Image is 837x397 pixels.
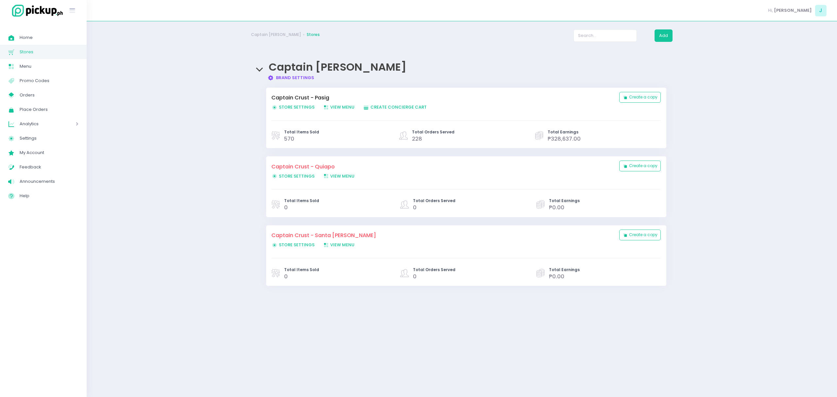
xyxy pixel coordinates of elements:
span: [PERSON_NAME] [774,7,812,14]
span: Total Items Sold [284,129,319,135]
span: J [815,5,827,16]
a: Store Settings [271,242,323,248]
button: Create a copy [619,92,661,103]
a: View Menu [323,104,363,111]
span: View Menu [323,104,355,110]
span: My Account [20,148,78,157]
span: Hi, [768,7,773,14]
a: Brand Settings [267,75,314,81]
span: Total Orders Served [413,198,455,204]
input: Search... [573,29,637,42]
div: Captain [PERSON_NAME] Brand Settings [251,81,673,307]
span: 0 [284,204,288,211]
a: Captain [PERSON_NAME] [251,32,301,38]
span: 0 [413,204,417,211]
span: Store Settings [271,242,315,248]
span: Store Settings [271,104,315,110]
span: Help [20,192,78,200]
span: Total Earnings [548,129,581,135]
span: Total Orders Served [413,267,455,273]
span: Menu [20,62,78,71]
span: Total Items Sold [284,267,319,273]
span: 570 [284,135,294,143]
div: Captain [PERSON_NAME] Brand Settings [251,55,673,81]
a: Captain Crust - Quiapo [271,163,613,171]
span: Announcements [20,177,78,186]
span: Captain [PERSON_NAME] [269,60,406,74]
span: Create Concierge Cart [363,104,427,110]
span: 0 [284,273,288,280]
button: Add [655,29,673,42]
span: View Menu [323,173,355,179]
span: ₱0.00 [549,273,564,280]
span: Total Items Sold [284,198,319,204]
span: ₱0.00 [549,204,564,211]
span: 0 [413,273,417,280]
button: Create a copy [619,161,661,171]
span: Stores [20,48,78,56]
a: Stores [307,32,320,38]
span: Total Earnings [549,267,580,273]
span: ₱328,637.00 [548,135,581,143]
a: View Menu [323,173,363,180]
a: Store Settings [271,104,323,111]
a: View Menu [323,242,363,248]
a: Create Concierge Cart [363,104,435,111]
span: Settings [20,134,78,143]
img: logo [8,4,64,18]
span: Total Earnings [549,198,580,204]
span: Store Settings [271,173,315,179]
span: 228 [412,135,422,143]
span: Promo Codes [20,77,78,85]
span: Orders [20,91,78,99]
span: Feedback [20,163,78,171]
span: Total Orders Served [412,129,454,135]
span: Analytics [20,120,57,128]
a: Captain Crust - Santa [PERSON_NAME] [271,232,613,239]
a: Captain Crust - Pasig [271,94,613,102]
a: Store Settings [271,173,323,180]
span: View Menu [323,242,355,248]
button: Create a copy [619,230,661,240]
span: Home [20,33,78,42]
span: Place Orders [20,105,78,114]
